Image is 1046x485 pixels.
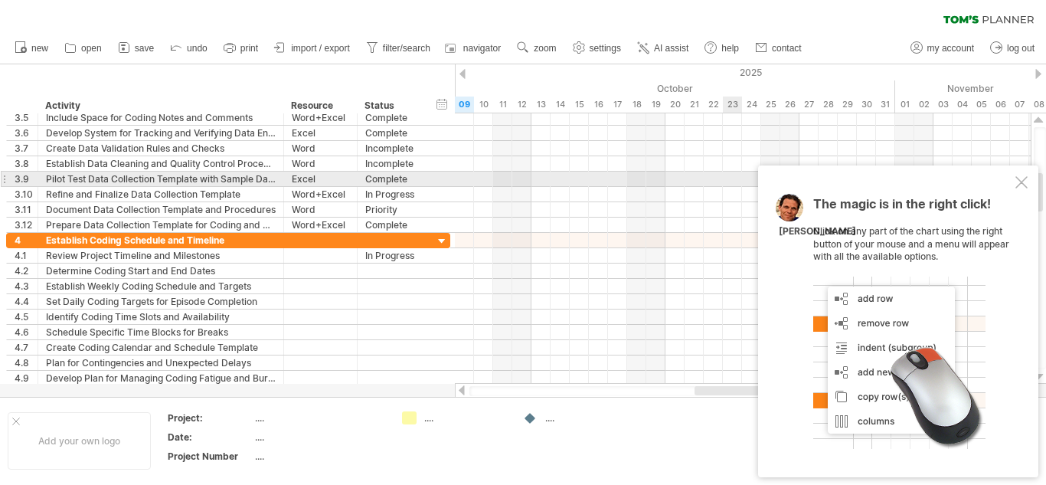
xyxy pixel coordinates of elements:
div: Complete [365,126,418,140]
div: .... [255,411,384,424]
a: print [220,38,263,58]
a: my account [907,38,979,58]
div: Tuesday, 4 November 2025 [953,97,972,113]
div: 3.7 [15,141,38,156]
div: Monday, 27 October 2025 [799,97,819,113]
div: Word+Excel [292,218,349,232]
span: The magic is in the right click! [813,196,991,219]
div: 4.6 [15,325,38,339]
div: Thursday, 23 October 2025 [723,97,742,113]
div: Set Daily Coding Targets for Episode Completion [46,294,276,309]
div: Create Data Validation Rules and Checks [46,141,276,156]
div: Tuesday, 14 October 2025 [551,97,570,113]
span: undo [187,43,208,54]
div: 3.10 [15,187,38,202]
div: .... [255,431,384,444]
div: Project Number [168,450,252,463]
span: contact [772,43,802,54]
div: 3.9 [15,172,38,186]
div: Saturday, 25 October 2025 [761,97,780,113]
div: Determine Coding Start and End Dates [46,264,276,278]
div: Thursday, 9 October 2025 [455,97,474,113]
div: 4 [15,233,38,247]
div: 3.6 [15,126,38,140]
div: 4.7 [15,340,38,355]
span: zoom [534,43,556,54]
div: Word [292,156,349,171]
a: settings [569,38,626,58]
div: Include Space for Coding Notes and Comments [46,110,276,125]
div: Schedule Specific Time Blocks for Breaks [46,325,276,339]
div: Friday, 17 October 2025 [608,97,627,113]
div: Wednesday, 29 October 2025 [838,97,857,113]
div: Saturday, 11 October 2025 [493,97,512,113]
div: 4.3 [15,279,38,293]
div: Sunday, 19 October 2025 [646,97,665,113]
div: Complete [365,172,418,186]
a: import / export [270,38,355,58]
div: Complete [365,110,418,125]
div: [PERSON_NAME] [779,225,856,238]
div: 4.5 [15,310,38,324]
div: Saturday, 18 October 2025 [627,97,646,113]
a: help [701,38,744,58]
div: 3.8 [15,156,38,171]
span: import / export [291,43,350,54]
div: Monday, 13 October 2025 [531,97,551,113]
div: .... [424,411,508,424]
div: Add your own logo [8,412,151,470]
div: In Progress [365,248,418,263]
a: log out [986,38,1039,58]
div: Sunday, 2 November 2025 [914,97,933,113]
div: Word [292,202,349,217]
a: save [114,38,159,58]
div: October 2025 [302,80,895,97]
a: contact [751,38,806,58]
div: Activity [45,98,275,113]
div: Friday, 7 November 2025 [1010,97,1029,113]
div: Develop System for Tracking and Verifying Data Entry [46,126,276,140]
div: Tuesday, 28 October 2025 [819,97,838,113]
div: Pilot Test Data Collection Template with Sample Data [46,172,276,186]
span: log out [1007,43,1035,54]
span: filter/search [383,43,430,54]
div: 3.11 [15,202,38,217]
div: Incomplete [365,156,418,171]
div: Refine and Finalize Data Collection Template [46,187,276,202]
div: Status [364,98,417,113]
div: Friday, 31 October 2025 [876,97,895,113]
div: Prepare Data Collection Template for Coding and Data Entry [46,218,276,232]
span: AI assist [654,43,688,54]
div: Complete [365,218,418,232]
div: Wednesday, 15 October 2025 [570,97,589,113]
span: open [81,43,102,54]
span: new [31,43,48,54]
div: Document Data Collection Template and Procedures [46,202,276,217]
div: 4.2 [15,264,38,278]
div: .... [545,411,629,424]
div: Thursday, 6 November 2025 [991,97,1010,113]
div: Date: [168,431,252,444]
div: Establish Data Cleaning and Quality Control Procedures [46,156,276,171]
div: Excel [292,126,349,140]
span: help [721,43,739,54]
div: Resource [291,98,348,113]
a: new [11,38,53,58]
div: Wednesday, 5 November 2025 [972,97,991,113]
div: Review Project Timeline and Milestones [46,248,276,263]
span: settings [590,43,621,54]
div: Monday, 3 November 2025 [933,97,953,113]
a: open [60,38,106,58]
div: Word+Excel [292,110,349,125]
div: 4.9 [15,371,38,385]
a: filter/search [362,38,435,58]
div: 3.12 [15,218,38,232]
div: Priority [365,202,418,217]
div: Establish Coding Schedule and Timeline [46,233,276,247]
span: print [240,43,258,54]
div: Monday, 20 October 2025 [665,97,685,113]
div: Click on any part of the chart using the right button of your mouse and a menu will appear with a... [813,198,1012,449]
div: 4.8 [15,356,38,370]
div: 3.5 [15,110,38,125]
div: Excel [292,172,349,186]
